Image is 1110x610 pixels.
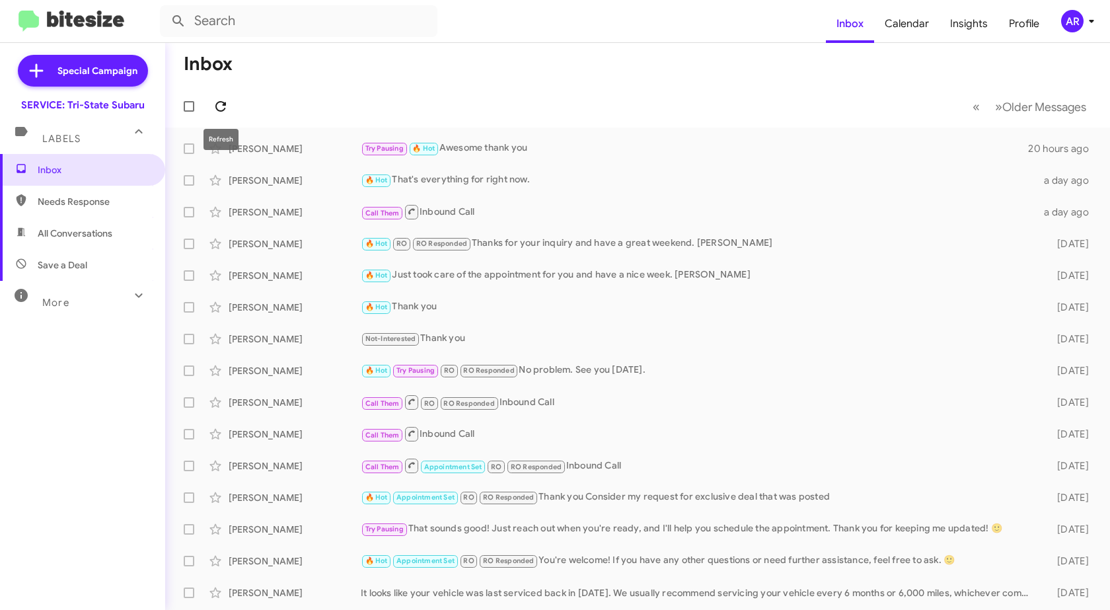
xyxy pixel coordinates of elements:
[18,55,148,87] a: Special Campaign
[1039,396,1099,409] div: [DATE]
[463,493,474,502] span: RO
[511,463,562,471] span: RO Responded
[229,174,361,187] div: [PERSON_NAME]
[1050,10,1095,32] button: AR
[940,5,998,43] a: Insights
[1039,206,1099,219] div: a day ago
[1039,428,1099,441] div: [DATE]
[1039,491,1099,504] div: [DATE]
[365,303,388,311] span: 🔥 Hot
[1039,174,1099,187] div: a day ago
[396,239,407,248] span: RO
[1002,100,1086,114] span: Older Messages
[361,141,1028,156] div: Awesome thank you
[826,5,874,43] a: Inbox
[1039,586,1099,599] div: [DATE]
[229,142,361,155] div: [PERSON_NAME]
[463,366,514,375] span: RO Responded
[443,399,494,408] span: RO Responded
[184,54,233,75] h1: Inbox
[21,98,145,112] div: SERVICE: Tri-State Subaru
[483,556,534,565] span: RO Responded
[361,394,1039,410] div: Inbound Call
[365,399,400,408] span: Call Them
[365,176,388,184] span: 🔥 Hot
[361,172,1039,188] div: That's everything for right now.
[229,237,361,250] div: [PERSON_NAME]
[1039,459,1099,473] div: [DATE]
[365,334,416,343] span: Not-Interested
[229,301,361,314] div: [PERSON_NAME]
[444,366,455,375] span: RO
[965,93,988,120] button: Previous
[361,586,1039,599] div: It looks like your vehicle was last serviced back in [DATE]. We usually recommend servicing your ...
[987,93,1094,120] button: Next
[973,98,980,115] span: «
[365,144,404,153] span: Try Pausing
[463,556,474,565] span: RO
[361,363,1039,378] div: No problem. See you [DATE].
[361,457,1039,474] div: Inbound Call
[38,258,87,272] span: Save a Deal
[42,297,69,309] span: More
[365,525,404,533] span: Try Pausing
[361,204,1039,220] div: Inbound Call
[1039,237,1099,250] div: [DATE]
[424,399,435,408] span: RO
[416,239,467,248] span: RO Responded
[365,556,388,565] span: 🔥 Hot
[361,553,1039,568] div: You're welcome! If you have any other questions or need further assistance, feel free to ask. 🙂
[412,144,435,153] span: 🔥 Hot
[1039,332,1099,346] div: [DATE]
[229,396,361,409] div: [PERSON_NAME]
[361,521,1039,537] div: That sounds good! Just reach out when you're ready, and I'll help you schedule the appointment. T...
[396,366,435,375] span: Try Pausing
[365,463,400,471] span: Call Them
[57,64,137,77] span: Special Campaign
[396,493,455,502] span: Appointment Set
[229,269,361,282] div: [PERSON_NAME]
[361,426,1039,442] div: Inbound Call
[229,459,361,473] div: [PERSON_NAME]
[424,463,482,471] span: Appointment Set
[1061,10,1084,32] div: AR
[491,463,501,471] span: RO
[229,491,361,504] div: [PERSON_NAME]
[361,490,1039,505] div: Thank you Consider my request for exclusive deal that was posted
[229,364,361,377] div: [PERSON_NAME]
[483,493,534,502] span: RO Responded
[1039,554,1099,568] div: [DATE]
[229,428,361,441] div: [PERSON_NAME]
[365,493,388,502] span: 🔥 Hot
[229,586,361,599] div: [PERSON_NAME]
[1039,269,1099,282] div: [DATE]
[361,331,1039,346] div: Thank you
[365,271,388,280] span: 🔥 Hot
[995,98,1002,115] span: »
[229,332,361,346] div: [PERSON_NAME]
[874,5,940,43] a: Calendar
[365,366,388,375] span: 🔥 Hot
[361,299,1039,315] div: Thank you
[361,268,1039,283] div: Just took care of the appointment for you and have a nice week. [PERSON_NAME]
[365,431,400,439] span: Call Them
[365,239,388,248] span: 🔥 Hot
[229,554,361,568] div: [PERSON_NAME]
[965,93,1094,120] nav: Page navigation example
[1028,142,1099,155] div: 20 hours ago
[365,209,400,217] span: Call Them
[203,129,239,150] div: Refresh
[361,236,1039,251] div: Thanks for your inquiry and have a great weekend. [PERSON_NAME]
[38,227,112,240] span: All Conversations
[229,206,361,219] div: [PERSON_NAME]
[998,5,1050,43] a: Profile
[1039,301,1099,314] div: [DATE]
[229,523,361,536] div: [PERSON_NAME]
[1039,523,1099,536] div: [DATE]
[1039,364,1099,377] div: [DATE]
[42,133,81,145] span: Labels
